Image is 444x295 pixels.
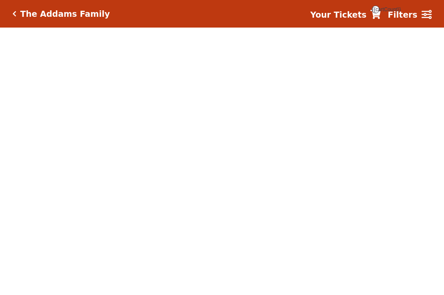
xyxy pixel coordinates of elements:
a: Your Tickets {{cartCount}} [310,9,381,21]
a: Click here to go back to filters [12,11,16,17]
a: Filters [388,9,432,21]
strong: Filters [388,10,417,19]
strong: Your Tickets [310,10,367,19]
span: {{cartCount}} [372,6,379,13]
h5: The Addams Family [20,9,110,19]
